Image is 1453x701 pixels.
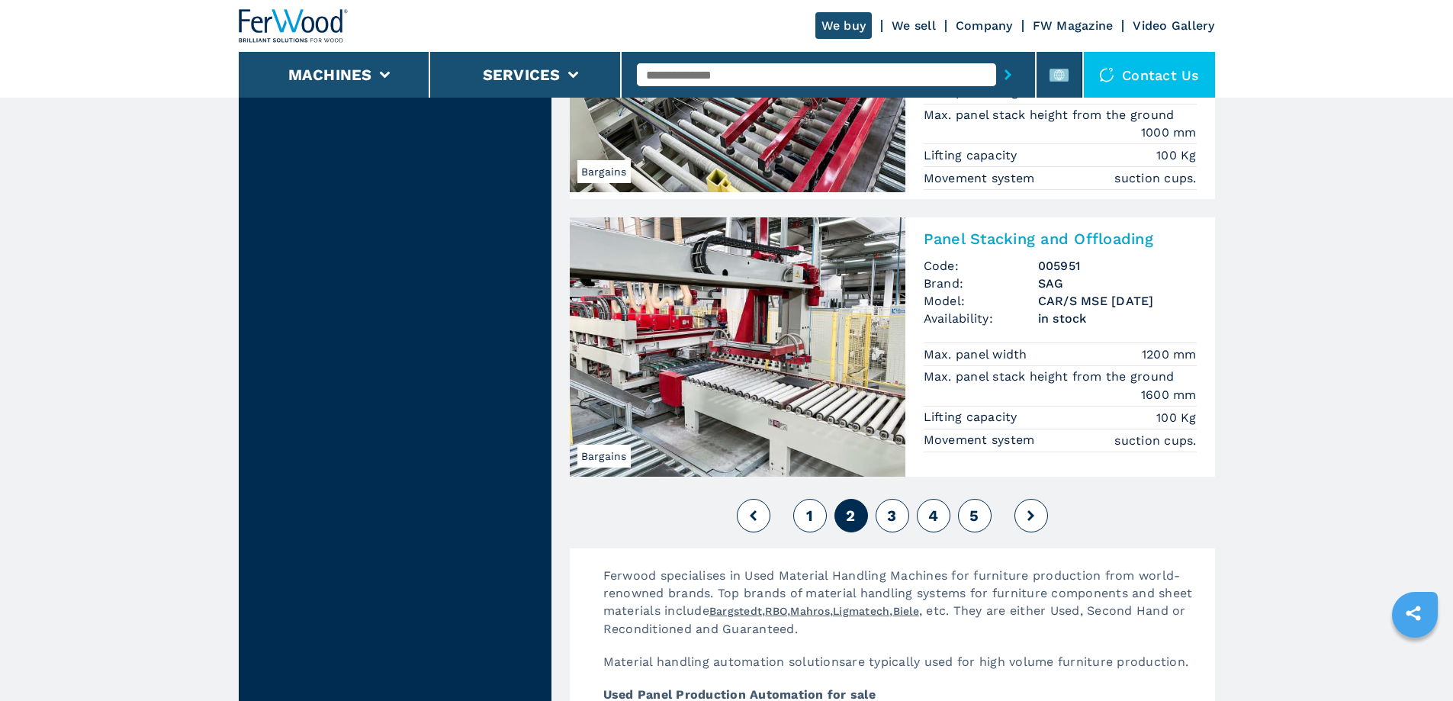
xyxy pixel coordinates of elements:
[815,12,873,39] a: We buy
[588,567,1215,653] p: Ferwood specialises in Used Material Handling Machines for furniture production from world-renown...
[1142,346,1197,363] em: 1200 mm
[924,170,1039,187] p: Movement system
[1099,67,1114,82] img: Contact us
[790,605,830,617] a: Mahros
[924,409,1021,426] p: Lifting capacity
[1141,124,1197,141] em: 1000 mm
[577,160,631,183] span: Bargains
[924,368,1178,385] p: Max. panel stack height from the ground
[793,499,827,532] button: 1
[1114,432,1196,449] em: suction cups.
[958,499,992,532] button: 5
[709,605,762,617] a: Bargstedt
[924,147,1021,164] p: Lifting capacity
[917,499,950,532] button: 4
[570,217,1215,477] a: Panel Stacking and Offloading SAG CAR/S MSE 1/25/12BargainsPanel Stacking and OffloadingCode:0059...
[924,257,1038,275] span: Code:
[288,66,372,84] button: Machines
[928,506,938,525] span: 4
[845,654,1188,669] span: are typically used for high volume furniture production.
[876,499,909,532] button: 3
[924,292,1038,310] span: Model:
[1038,292,1197,310] h3: CAR/S MSE [DATE]
[924,432,1039,449] p: Movement system
[603,654,846,669] span: Material handling automation solutions
[924,346,1031,363] p: Max. panel width
[1156,146,1197,164] em: 100 Kg
[887,506,896,525] span: 3
[924,275,1038,292] span: Brand:
[483,66,561,84] button: Services
[924,310,1038,327] span: Availability:
[892,18,936,33] a: We sell
[570,217,905,477] img: Panel Stacking and Offloading SAG CAR/S MSE 1/25/12
[956,18,1013,33] a: Company
[1038,310,1197,327] span: in stock
[833,605,889,617] a: Ligmatech
[1038,275,1197,292] h3: SAG
[996,57,1020,92] button: submit-button
[1114,169,1196,187] em: suction cups.
[806,506,813,525] span: 1
[1156,409,1197,426] em: 100 Kg
[765,605,787,617] a: RBO
[1141,386,1197,404] em: 1600 mm
[846,506,855,525] span: 2
[239,9,349,43] img: Ferwood
[1038,257,1197,275] h3: 005951
[1394,594,1432,632] a: sharethis
[1084,52,1215,98] div: Contact us
[1033,18,1114,33] a: FW Magazine
[1388,632,1442,690] iframe: Chat
[577,445,631,468] span: Bargains
[834,499,868,532] button: 2
[924,107,1178,124] p: Max. panel stack height from the ground
[924,230,1197,248] h2: Panel Stacking and Offloading
[893,605,919,617] a: Biele
[969,506,979,525] span: 5
[1133,18,1214,33] a: Video Gallery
